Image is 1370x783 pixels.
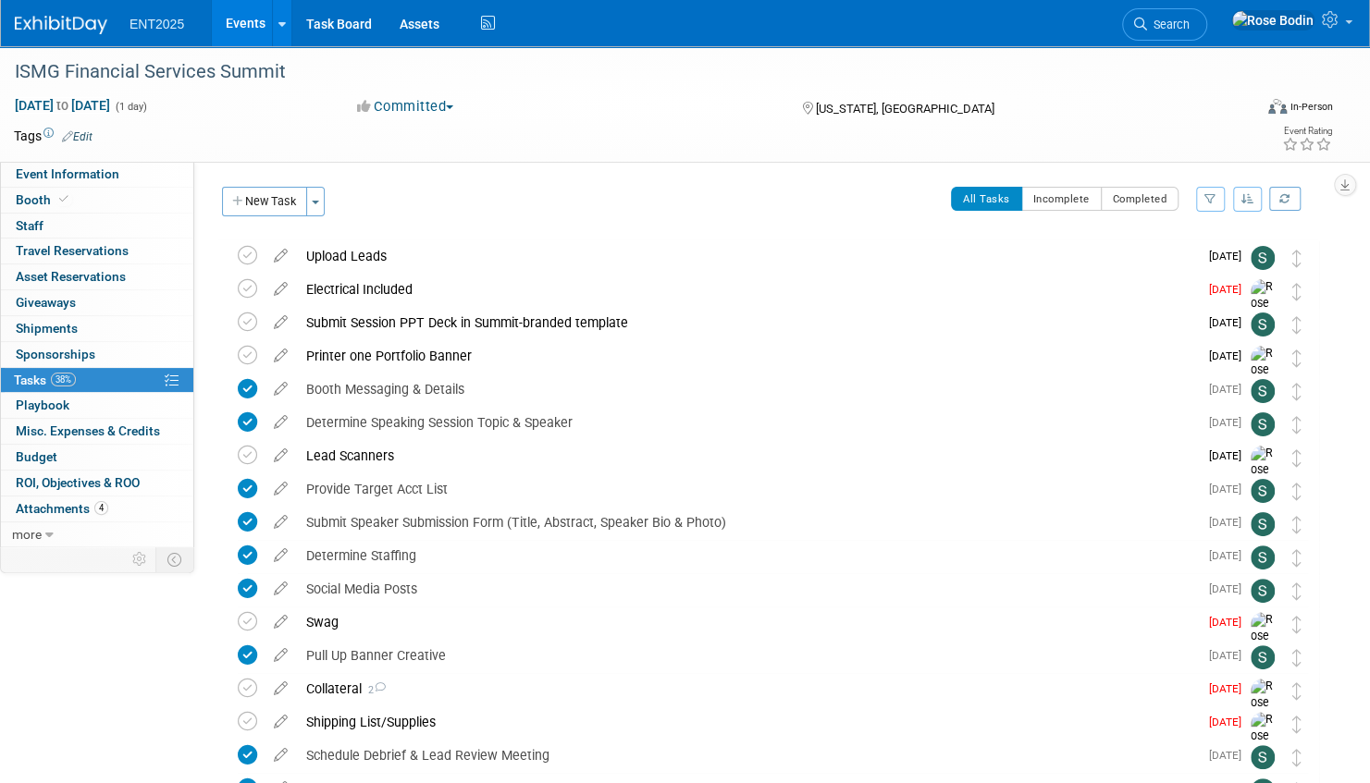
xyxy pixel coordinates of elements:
[297,640,1198,671] div: Pull Up Banner Creative
[1231,10,1314,31] img: Rose Bodin
[1251,645,1275,669] img: Stephanie Silva
[265,481,297,497] a: edit
[297,274,1198,305] div: Electrical Included
[265,248,297,264] a: edit
[51,373,76,386] span: 38%
[14,127,93,145] td: Tags
[1268,99,1287,114] img: Format-Inperson.png
[16,295,76,310] span: Giveaways
[1251,346,1278,411] img: Rose Bodin
[1292,383,1302,400] i: Move task
[1209,483,1251,495] span: [DATE]
[16,423,160,438] span: Misc. Expenses & Credits
[1292,250,1302,267] i: Move task
[16,218,43,233] span: Staff
[16,398,69,412] span: Playbook
[265,514,297,531] a: edit
[1251,412,1275,436] img: Stephanie Silva
[265,714,297,730] a: edit
[1292,682,1302,700] i: Move task
[1209,749,1251,762] span: [DATE]
[16,449,57,464] span: Budget
[1292,649,1302,667] i: Move task
[1292,483,1302,500] i: Move task
[59,194,68,204] i: Booth reservation complete
[1,445,193,470] a: Budget
[1101,187,1179,211] button: Completed
[1292,349,1302,367] i: Move task
[1292,516,1302,533] i: Move task
[124,547,156,571] td: Personalize Event Tab Strip
[1136,96,1333,124] div: Event Format
[297,507,1198,538] div: Submit Speaker Submission Form (Title, Abstract, Speaker Bio & Photo)
[1209,449,1251,462] span: [DATE]
[1,496,193,521] a: Attachments4
[16,269,126,284] span: Asset Reservations
[54,98,71,113] span: to
[297,606,1198,638] div: Swag
[1269,187,1301,211] a: Refresh
[1251,379,1275,403] img: Stephanie Silva
[1251,446,1278,511] img: Rose Bodin
[16,501,108,516] span: Attachments
[297,740,1198,771] div: Schedule Debrief & Lead Review Meeting
[62,130,93,143] a: Edit
[1,162,193,187] a: Event Information
[12,527,42,542] span: more
[265,281,297,298] a: edit
[16,243,129,258] span: Travel Reservations
[130,17,184,31] span: ENT2025
[1,264,193,289] a: Asset Reservations
[265,381,297,398] a: edit
[1209,283,1251,296] span: [DATE]
[297,373,1198,405] div: Booth Messaging & Details
[297,573,1198,605] div: Social Media Posts
[1251,512,1275,536] img: Stephanie Silva
[1209,549,1251,562] span: [DATE]
[1251,712,1278,777] img: Rose Bodin
[1209,416,1251,429] span: [DATE]
[1209,582,1251,595] span: [DATE]
[14,373,76,387] span: Tasks
[1292,283,1302,300] i: Move task
[265,547,297,564] a: edit
[265,414,297,431] a: edit
[297,673,1198,704] div: Collateral
[1209,649,1251,662] span: [DATE]
[1282,127,1332,136] div: Event Rating
[16,192,72,207] span: Booth
[1292,416,1302,434] i: Move task
[1251,579,1275,603] img: Stephanie Silva
[1292,549,1302,567] i: Move task
[1251,479,1275,503] img: Stephanie Silva
[265,581,297,597] a: edit
[815,102,994,116] span: [US_STATE], [GEOGRAPHIC_DATA]
[14,97,111,114] span: [DATE] [DATE]
[1147,18,1190,31] span: Search
[265,647,297,664] a: edit
[1209,250,1251,263] span: [DATE]
[1,342,193,367] a: Sponsorships
[297,706,1198,738] div: Shipping List/Supplies
[1292,582,1302,600] i: Move task
[222,187,307,216] button: New Task
[1251,545,1275,569] img: Stephanie Silva
[297,407,1198,438] div: Determine Speaking Session Topic & Speaker
[297,240,1198,272] div: Upload Leads
[1251,246,1275,270] img: Stephanie Silva
[94,501,108,515] span: 4
[1209,349,1251,362] span: [DATE]
[1,471,193,495] a: ROI, Objectives & ROO
[1292,616,1302,633] i: Move task
[362,684,386,696] span: 2
[1209,516,1251,529] span: [DATE]
[297,340,1198,372] div: Printer one Portfolio Banner
[1251,612,1278,678] img: Rose Bodin
[1,290,193,315] a: Giveaways
[351,97,461,116] button: Committed
[297,473,1198,505] div: Provide Target Acct List
[1292,716,1302,733] i: Move task
[265,348,297,364] a: edit
[1209,383,1251,396] span: [DATE]
[1,419,193,444] a: Misc. Expenses & Credits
